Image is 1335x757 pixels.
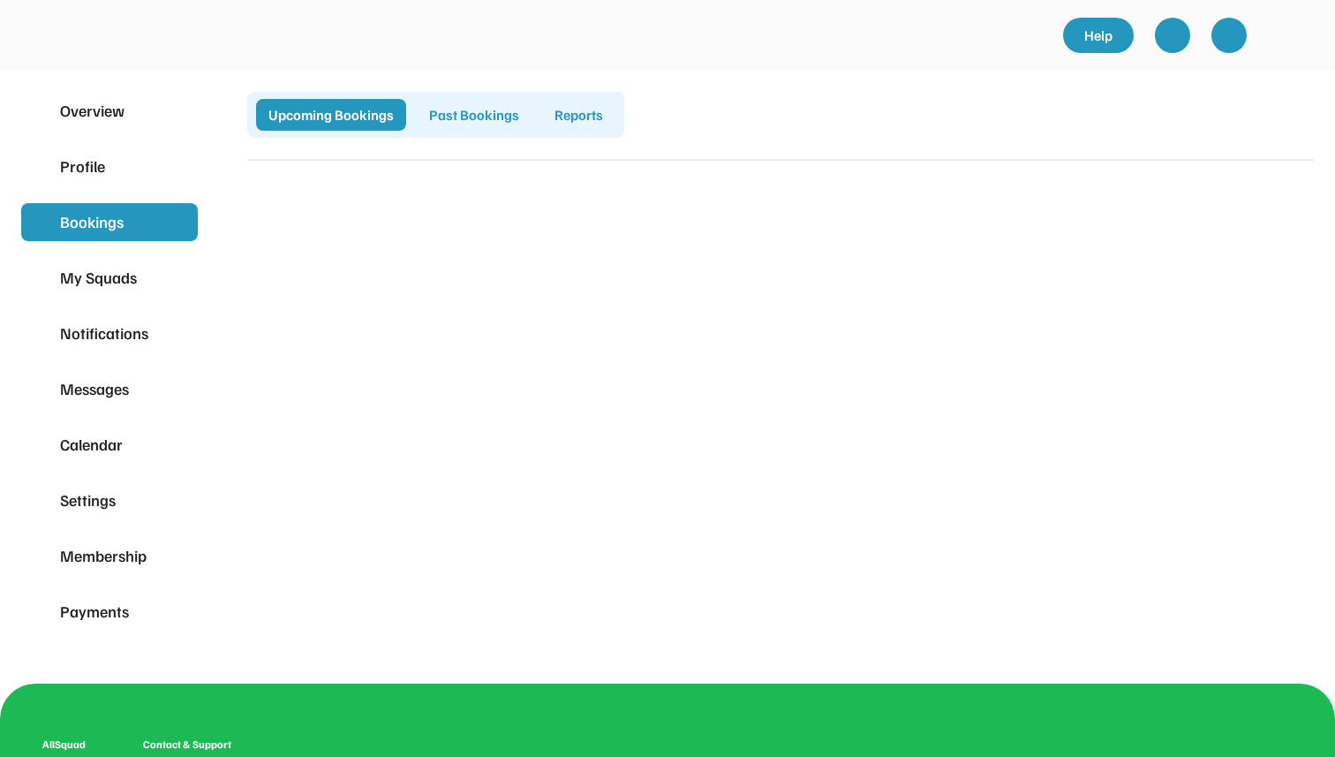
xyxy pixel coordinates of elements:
[1220,26,1238,44] img: yH5BAEAAAAALAAAAAABAAEAAAIBRAA7
[60,488,159,512] div: Settings
[25,18,201,51] img: yH5BAEAAAAALAAAAAABAAEAAAIBRAA7
[60,322,159,345] div: Notifications
[60,377,159,401] div: Messages
[32,158,49,176] img: yH5BAEAAAAALAAAAAABAAEAAAIBRAA7
[32,269,49,287] img: yH5BAEAAAAALAAAAAABAAEAAAIBRAA7
[170,269,187,286] img: yH5BAEAAAAALAAAAAABAAEAAAIBRAA7
[60,155,159,178] div: Profile
[256,99,406,131] div: Upcoming Bookings
[170,548,187,564] img: yH5BAEAAAAALAAAAAABAAEAAAIBRAA7
[32,492,49,510] img: yH5BAEAAAAALAAAAAABAAEAAAIBRAA7
[60,544,159,568] div: Membership
[32,102,49,120] img: yH5BAEAAAAALAAAAAABAAEAAAIBRAA7
[170,214,187,231] img: yH5BAEAAAAALAAAAAABAAEAAAIBRAA7
[170,492,187,509] img: yH5BAEAAAAALAAAAAABAAEAAAIBRAA7
[143,737,253,753] div: Contact & Support
[170,102,187,119] img: yH5BAEAAAAALAAAAAABAAEAAAIBRAA7
[170,436,187,453] img: yH5BAEAAAAALAAAAAABAAEAAAIBRAA7
[32,325,49,343] img: yH5BAEAAAAALAAAAAABAAEAAAIBRAA7
[1278,18,1314,53] img: yH5BAEAAAAALAAAAAABAAEAAAIBRAA7
[60,266,159,290] div: My Squads
[1063,18,1134,53] a: Help
[32,214,49,231] img: yH5BAEAAAAALAAAAAABAAEAAAIBRAA7
[417,99,532,131] div: Past Bookings
[32,548,49,565] img: yH5BAEAAAAALAAAAAABAAEAAAIBRAA7
[60,433,159,457] div: Calendar
[32,381,49,398] img: yH5BAEAAAAALAAAAAABAAEAAAIBRAA7
[170,381,187,397] img: yH5BAEAAAAALAAAAAABAAEAAAIBRAA7
[542,99,615,131] div: Reports
[1164,26,1181,44] img: yH5BAEAAAAALAAAAAABAAEAAAIBRAA7
[170,603,187,620] img: yH5BAEAAAAALAAAAAABAAEAAAIBRAA7
[170,325,187,342] img: yH5BAEAAAAALAAAAAABAAEAAAIBRAA7
[32,603,49,621] img: yH5BAEAAAAALAAAAAABAAEAAAIBRAA7
[60,210,159,234] div: Bookings
[32,436,49,454] img: yH5BAEAAAAALAAAAAABAAEAAAIBRAA7
[60,99,159,123] div: Overview
[60,600,159,624] div: Payments
[170,158,187,175] img: yH5BAEAAAAALAAAAAABAAEAAAIBRAA7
